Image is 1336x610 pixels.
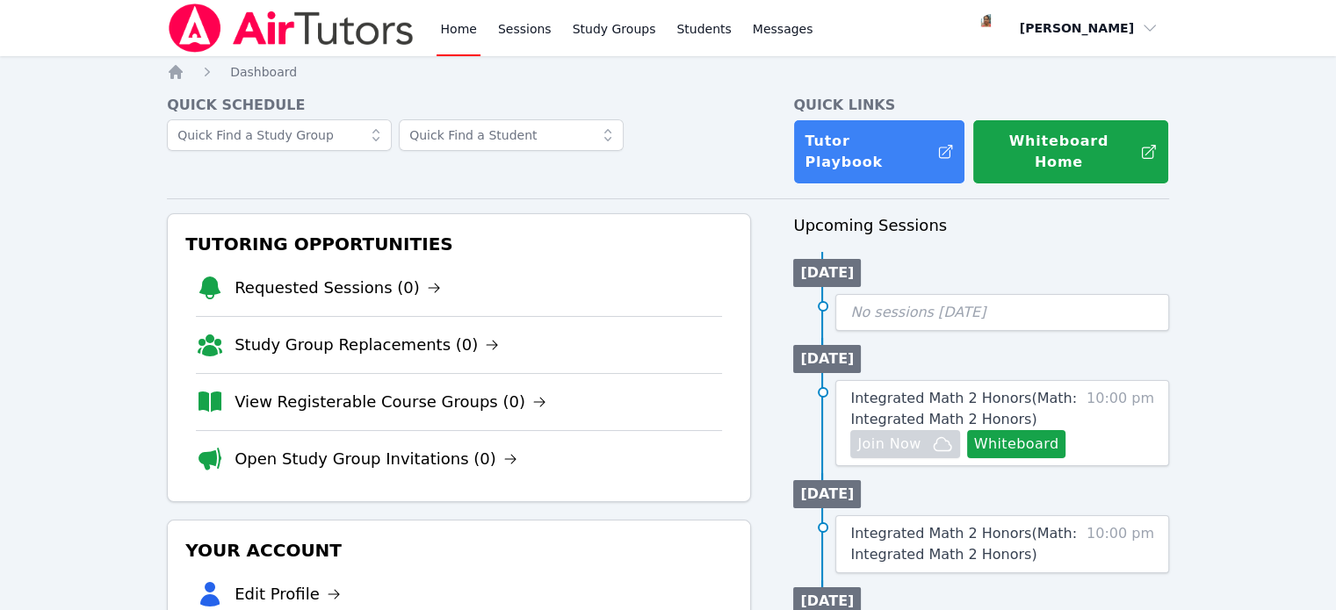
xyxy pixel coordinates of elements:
[235,333,499,357] a: Study Group Replacements (0)
[230,65,297,79] span: Dashboard
[1087,388,1154,458] span: 10:00 pm
[850,304,986,320] span: No sessions [DATE]
[850,430,959,458] button: Join Now
[399,119,624,151] input: Quick Find a Student
[753,20,813,38] span: Messages
[850,388,1078,430] a: Integrated Math 2 Honors(Math: Integrated Math 2 Honors)
[793,95,1169,116] h4: Quick Links
[235,276,441,300] a: Requested Sessions (0)
[235,582,341,606] a: Edit Profile
[167,119,392,151] input: Quick Find a Study Group
[850,523,1078,565] a: Integrated Math 2 Honors(Math: Integrated Math 2 Honors)
[967,430,1066,458] button: Whiteboard
[182,535,736,566] h3: Your Account
[167,63,1169,81] nav: Breadcrumb
[235,390,546,414] a: View Registerable Course Groups (0)
[235,447,517,471] a: Open Study Group Invitations (0)
[167,4,415,53] img: Air Tutors
[793,119,965,184] a: Tutor Playbook
[850,390,1077,427] span: Integrated Math 2 Honors ( Math: Integrated Math 2 Honors )
[793,213,1169,238] h3: Upcoming Sessions
[1087,523,1154,565] span: 10:00 pm
[793,480,861,508] li: [DATE]
[167,95,751,116] h4: Quick Schedule
[230,63,297,81] a: Dashboard
[793,259,861,287] li: [DATE]
[793,345,861,373] li: [DATE]
[857,434,921,455] span: Join Now
[850,525,1077,563] span: Integrated Math 2 Honors ( Math: Integrated Math 2 Honors )
[972,119,1169,184] button: Whiteboard Home
[182,228,736,260] h3: Tutoring Opportunities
